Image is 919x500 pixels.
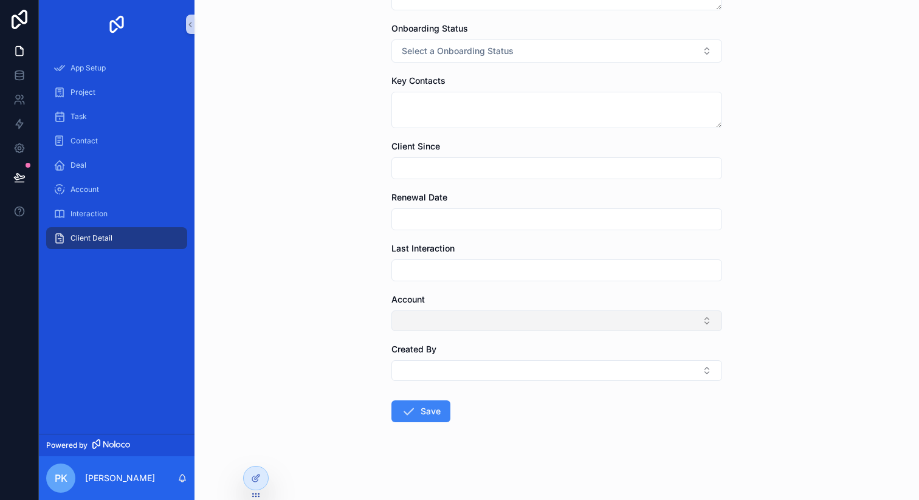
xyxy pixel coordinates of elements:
[39,49,194,265] div: scrollable content
[46,57,187,79] a: App Setup
[71,136,98,146] span: Contact
[391,400,450,422] button: Save
[55,471,67,485] span: PK
[46,154,187,176] a: Deal
[391,360,722,381] button: Select Button
[391,294,425,304] span: Account
[46,203,187,225] a: Interaction
[391,310,722,331] button: Select Button
[46,106,187,128] a: Task
[71,185,99,194] span: Account
[71,87,95,97] span: Project
[391,141,440,151] span: Client Since
[391,344,436,354] span: Created By
[71,209,108,219] span: Interaction
[107,15,126,34] img: App logo
[46,179,187,200] a: Account
[391,23,468,33] span: Onboarding Status
[391,75,446,86] span: Key Contacts
[71,160,86,170] span: Deal
[391,192,447,202] span: Renewal Date
[85,472,155,484] p: [PERSON_NAME]
[71,112,87,122] span: Task
[391,243,455,253] span: Last Interaction
[46,227,187,249] a: Client Detail
[46,130,187,152] a: Contact
[71,63,106,73] span: App Setup
[46,81,187,103] a: Project
[402,45,514,57] span: Select a Onboarding Status
[71,233,112,243] span: Client Detail
[391,39,722,63] button: Select Button
[39,434,194,456] a: Powered by
[46,440,88,450] span: Powered by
